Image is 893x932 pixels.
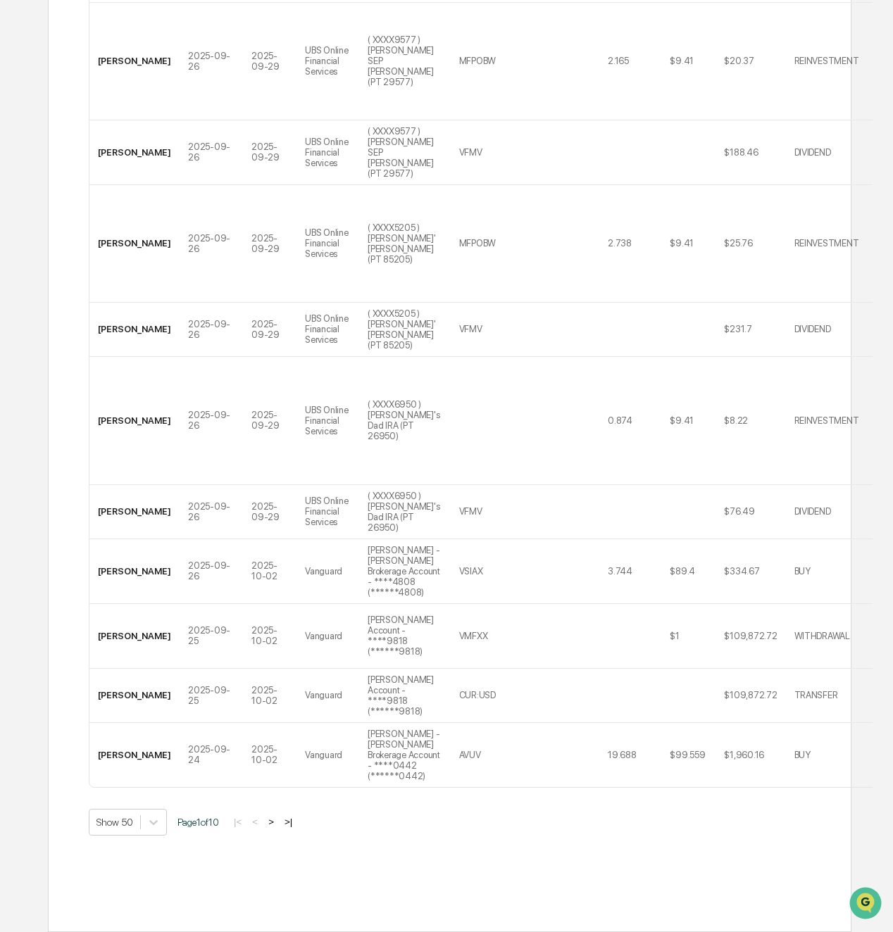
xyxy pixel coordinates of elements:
td: Vanguard [296,723,359,787]
td: UBS Online Financial Services [296,120,359,185]
span: Pylon [140,238,170,248]
td: $334.67 [716,539,785,604]
td: 2025-09-26 [180,357,243,485]
td: Vanguard [296,604,359,669]
div: 🗄️ [102,178,113,189]
td: $9.41 [661,357,716,485]
a: 🖐️Preclearance [8,171,96,196]
td: 2025-09-25 [180,669,243,723]
td: ( XXXX9577 ) [PERSON_NAME] SEP [PERSON_NAME] (PT 29577) [359,120,450,185]
div: Start new chat [48,107,231,121]
td: $9.41 [661,185,716,303]
td: ( XXXX5205 ) [PERSON_NAME]' [PERSON_NAME] (PT 85205) [359,303,450,357]
td: 2025-09-24 [180,723,243,787]
td: 2025-09-26 [180,3,243,120]
td: ( XXXX6950 ) [PERSON_NAME]'s Dad IRA (PT 26950) [359,485,450,539]
td: [PERSON_NAME] [89,3,180,120]
td: 2025-09-26 [180,120,243,185]
td: $8.22 [716,357,785,485]
td: WITHDRAWAL [786,604,868,669]
td: 2025-09-26 [180,303,243,357]
td: UBS Online Financial Services [296,485,359,539]
a: 🗄️Attestations [96,171,180,196]
td: 2025-09-29 [243,185,296,303]
td: [PERSON_NAME] [89,185,180,303]
td: VFMV [451,120,504,185]
td: [PERSON_NAME] - [PERSON_NAME] Brokerage Account - ****0442 (******0442) [359,723,450,787]
td: 2.738 [599,185,661,303]
td: UBS Online Financial Services [296,303,359,357]
td: UBS Online Financial Services [296,185,359,303]
td: [PERSON_NAME] [89,723,180,787]
td: DIVIDEND [786,485,868,539]
a: 🔎Data Lookup [8,198,94,223]
td: 2025-09-29 [243,303,296,357]
td: [PERSON_NAME] [89,539,180,604]
td: [PERSON_NAME] [89,303,180,357]
td: $1 [661,604,716,669]
span: Page 1 of 10 [177,817,219,828]
td: $9.41 [661,3,716,120]
td: [PERSON_NAME] - [PERSON_NAME] Brokerage Account - ****4808 (******4808) [359,539,450,604]
td: [PERSON_NAME] [89,485,180,539]
td: 2025-09-29 [243,485,296,539]
td: CUR:USD [451,669,504,723]
td: Vanguard [296,539,359,604]
td: 3.744 [599,539,661,604]
span: Attestations [116,177,175,191]
td: 2025-09-29 [243,3,296,120]
td: [PERSON_NAME] [89,669,180,723]
td: DIVIDEND [786,303,868,357]
a: Powered byPylon [99,237,170,248]
td: 2025-10-02 [243,669,296,723]
td: 2025-09-29 [243,120,296,185]
td: BUY [786,539,868,604]
td: 0.874 [599,357,661,485]
iframe: Open customer support [848,886,886,924]
div: 🖐️ [14,178,25,189]
td: ( XXXX5205 ) [PERSON_NAME]' [PERSON_NAME] (PT 85205) [359,185,450,303]
p: How can we help? [14,29,256,51]
td: VMFXX [451,604,504,669]
td: 2025-09-25 [180,604,243,669]
td: BUY [786,723,868,787]
img: 1746055101610-c473b297-6a78-478c-a979-82029cc54cd1 [14,107,39,132]
td: 2025-09-26 [180,185,243,303]
button: |< [230,816,246,828]
td: 2025-09-26 [180,539,243,604]
td: MFPOBW [451,185,504,303]
td: MFPOBW [451,3,504,120]
button: Start new chat [239,111,256,128]
td: 19.688 [599,723,661,787]
td: UBS Online Financial Services [296,357,359,485]
td: VSIAX [451,539,504,604]
td: [PERSON_NAME] [89,357,180,485]
div: We're available if you need us! [48,121,178,132]
td: $25.76 [716,185,785,303]
td: [PERSON_NAME] [89,604,180,669]
td: 2025-10-02 [243,539,296,604]
td: 2025-09-29 [243,357,296,485]
button: < [248,816,262,828]
td: $99.559 [661,723,716,787]
td: DIVIDEND [786,120,868,185]
td: 2025-09-26 [180,485,243,539]
td: AVUV [451,723,504,787]
td: REINVESTMENT [786,185,868,303]
td: TRANSFER [786,669,868,723]
td: 2.165 [599,3,661,120]
td: $109,872.72 [716,604,785,669]
td: REINVESTMENT [786,3,868,120]
button: > [264,816,278,828]
td: UBS Online Financial Services [296,3,359,120]
div: 🔎 [14,205,25,216]
td: $20.37 [716,3,785,120]
span: Preclearance [28,177,91,191]
td: 2025-10-02 [243,604,296,669]
td: $231.7 [716,303,785,357]
button: >| [280,816,296,828]
td: 2025-10-02 [243,723,296,787]
td: [PERSON_NAME] [89,120,180,185]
